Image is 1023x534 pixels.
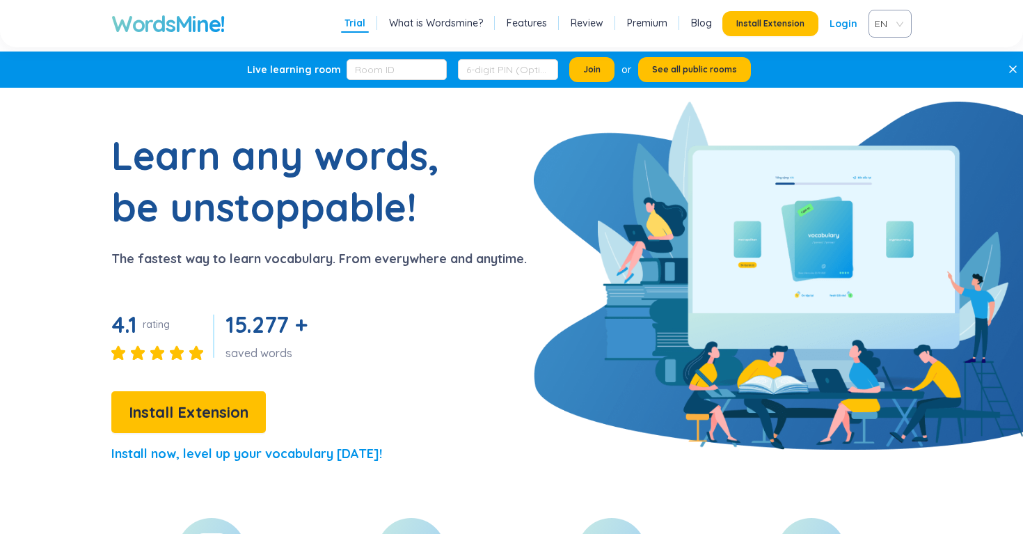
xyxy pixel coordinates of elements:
[569,57,614,82] button: Join
[111,391,266,433] button: Install Extension
[583,64,601,75] span: Join
[111,249,527,269] p: The fastest way to learn vocabulary. From everywhere and anytime.
[722,11,818,36] button: Install Extension
[247,63,341,77] div: Live learning room
[652,64,737,75] span: See all public rooms
[691,16,712,30] a: Blog
[571,16,603,30] a: Review
[347,59,447,80] input: Room ID
[875,13,900,34] span: VIE
[830,11,857,36] a: Login
[111,444,382,464] p: Install now, level up your vocabulary [DATE]!
[111,407,266,421] a: Install Extension
[736,18,804,29] span: Install Extension
[638,57,751,82] button: See all public rooms
[458,59,558,80] input: 6-digit PIN (Optional)
[111,311,137,338] span: 4.1
[111,129,459,233] h1: Learn any words, be unstoppable!
[111,10,225,38] a: WordsMine!
[507,16,547,30] a: Features
[225,345,312,361] div: saved words
[389,16,483,30] a: What is Wordsmine?
[621,62,631,77] div: or
[344,16,365,30] a: Trial
[225,311,307,338] span: 15.277 +
[129,400,248,425] span: Install Extension
[627,16,667,30] a: Premium
[143,317,170,331] div: rating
